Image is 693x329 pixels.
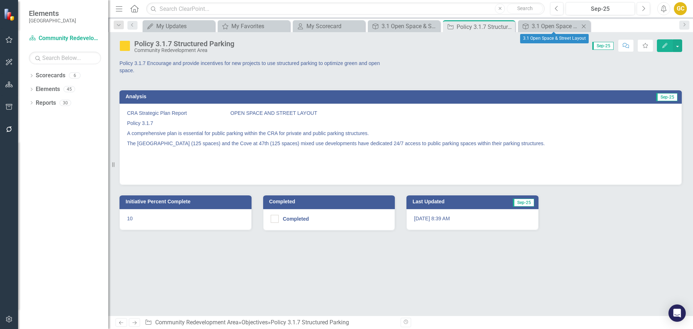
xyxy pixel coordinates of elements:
[36,85,60,94] a: Elements
[382,22,438,31] div: 3.1 Open Space & Street Layout
[269,199,392,204] h3: Completed
[146,3,545,15] input: Search ClearPoint...
[656,93,677,101] span: Sep-25
[219,22,288,31] a: My Favorites
[29,52,101,64] input: Search Below...
[134,40,234,48] div: Policy 3.1.7 Structured Parking
[520,22,579,31] a: 3.1 Open Space & Street Layout
[517,5,533,11] span: Search
[566,2,635,15] button: Sep-25
[532,22,579,31] div: 3.1 Open Space & Street Layout
[406,209,539,230] div: [DATE] 8:39 AM
[69,73,80,79] div: 6
[231,22,288,31] div: My Favorites
[513,199,534,207] span: Sep-25
[119,40,131,52] img: In Progress or Needs Work
[64,86,75,92] div: 45
[4,8,16,21] img: ClearPoint Strategy
[134,48,234,53] div: Community Redevelopment Area
[241,319,268,326] a: Objectives
[457,22,513,31] div: Policy 3.1.7 Structured Parking
[156,22,213,31] div: My Updates
[127,109,674,118] p: CRA Strategic Plan Report OPEN SPACE AND STREET LAYOUT
[127,138,674,148] p: The [GEOGRAPHIC_DATA] (125 spaces) and the Cove at 47th (125 spaces) mixed use developments have ...
[306,22,363,31] div: My Scorecard
[29,34,101,43] a: Community Redevelopment Area
[520,34,589,43] div: 3.1 Open Space & Street Layout
[144,22,213,31] a: My Updates
[370,22,438,31] a: 3.1 Open Space & Street Layout
[60,100,71,106] div: 30
[119,60,395,74] p: Policy 3.1.7 Encourage and provide incentives for new projects to use structured parking to optim...
[155,319,239,326] a: Community Redevelopment Area
[127,128,674,138] p: A comprehensive plan is essential for public parking within the CRA for private and public parkin...
[674,2,687,15] button: GC
[127,118,674,128] p: Policy 3.1.7
[29,18,76,23] small: [GEOGRAPHIC_DATA]
[295,22,363,31] a: My Scorecard
[568,5,632,13] div: Sep-25
[592,42,614,50] span: Sep-25
[668,304,686,322] div: Open Intercom Messenger
[413,199,485,204] h3: Last Updated
[29,9,76,18] span: Elements
[127,215,244,222] p: 10
[145,319,395,327] div: » »
[36,99,56,107] a: Reports
[271,319,349,326] div: Policy 3.1.7 Structured Parking
[507,4,543,14] button: Search
[126,199,248,204] h3: Initiative Percent Complete
[36,72,65,80] a: Scorecards
[126,94,394,99] h3: Analysis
